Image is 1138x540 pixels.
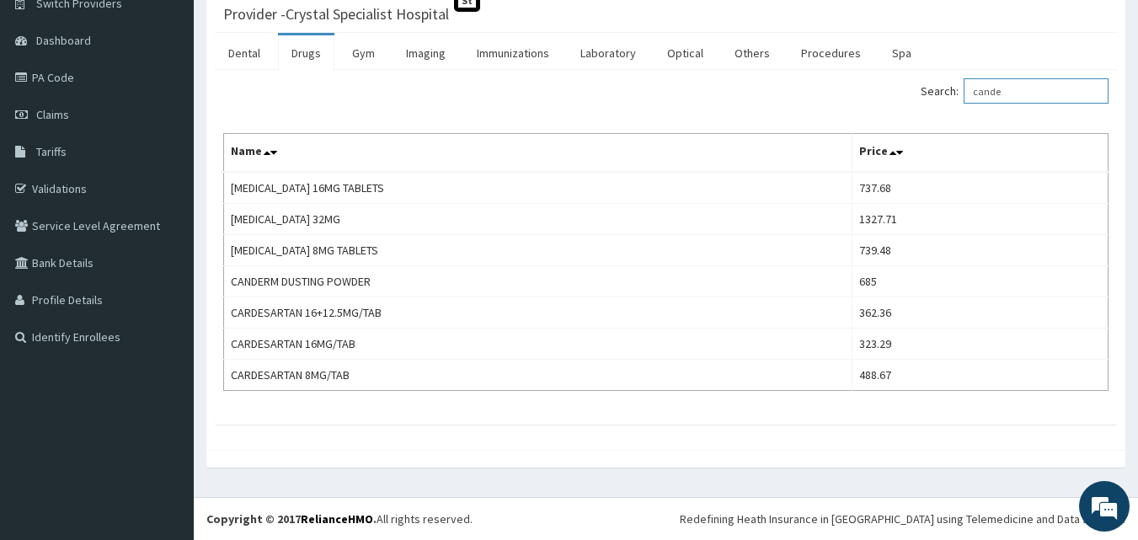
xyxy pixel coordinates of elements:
td: CARDESARTAN 8MG/TAB [224,360,852,391]
td: CANDERM DUSTING POWDER [224,266,852,297]
a: Dental [215,35,274,71]
a: Others [721,35,783,71]
img: d_794563401_company_1708531726252_794563401 [31,84,68,126]
a: Gym [339,35,388,71]
span: Tariffs [36,144,67,159]
h3: Provider - Crystal Specialist Hospital [223,7,449,22]
th: Name [224,134,852,173]
input: Search: [964,78,1109,104]
td: 1327.71 [852,204,1109,235]
a: Immunizations [463,35,563,71]
td: CARDESARTAN 16MG/TAB [224,329,852,360]
span: Dashboard [36,33,91,48]
td: 685 [852,266,1109,297]
span: Claims [36,107,69,122]
a: Spa [879,35,925,71]
a: Procedures [788,35,874,71]
div: Minimize live chat window [276,8,317,49]
td: 488.67 [852,360,1109,391]
td: 362.36 [852,297,1109,329]
a: Drugs [278,35,334,71]
a: Optical [654,35,717,71]
td: 739.48 [852,235,1109,266]
span: We're online! [98,163,232,333]
a: RelianceHMO [301,511,373,527]
strong: Copyright © 2017 . [206,511,377,527]
td: [MEDICAL_DATA] 8MG TABLETS [224,235,852,266]
div: Chat with us now [88,94,283,116]
footer: All rights reserved. [194,497,1138,540]
div: Redefining Heath Insurance in [GEOGRAPHIC_DATA] using Telemedicine and Data Science! [680,511,1125,527]
td: 323.29 [852,329,1109,360]
td: [MEDICAL_DATA] 32MG [224,204,852,235]
td: [MEDICAL_DATA] 16MG TABLETS [224,172,852,204]
td: CARDESARTAN 16+12.5MG/TAB [224,297,852,329]
label: Search: [921,78,1109,104]
a: Laboratory [567,35,649,71]
th: Price [852,134,1109,173]
td: 737.68 [852,172,1109,204]
textarea: Type your message and hit 'Enter' [8,361,321,420]
a: Imaging [393,35,459,71]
